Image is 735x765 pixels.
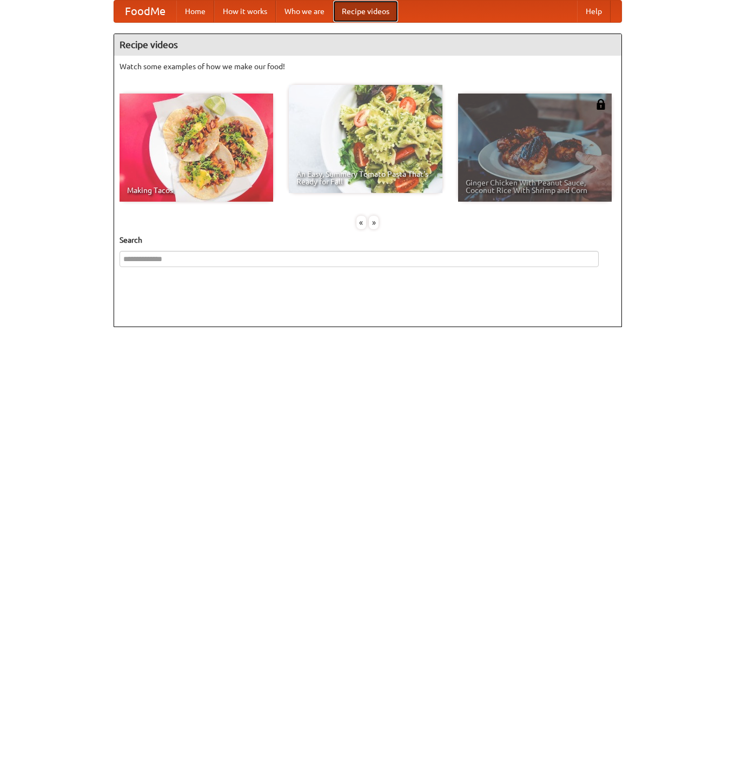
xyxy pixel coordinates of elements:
a: An Easy, Summery Tomato Pasta That's Ready for Fall [289,85,442,193]
h5: Search [120,235,616,245]
a: Recipe videos [333,1,398,22]
a: Making Tacos [120,94,273,202]
span: An Easy, Summery Tomato Pasta That's Ready for Fall [296,170,435,185]
a: Who we are [276,1,333,22]
div: » [369,216,379,229]
p: Watch some examples of how we make our food! [120,61,616,72]
a: Help [577,1,611,22]
div: « [356,216,366,229]
a: FoodMe [114,1,176,22]
a: Home [176,1,214,22]
h4: Recipe videos [114,34,621,56]
a: How it works [214,1,276,22]
span: Making Tacos [127,187,266,194]
img: 483408.png [595,99,606,110]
